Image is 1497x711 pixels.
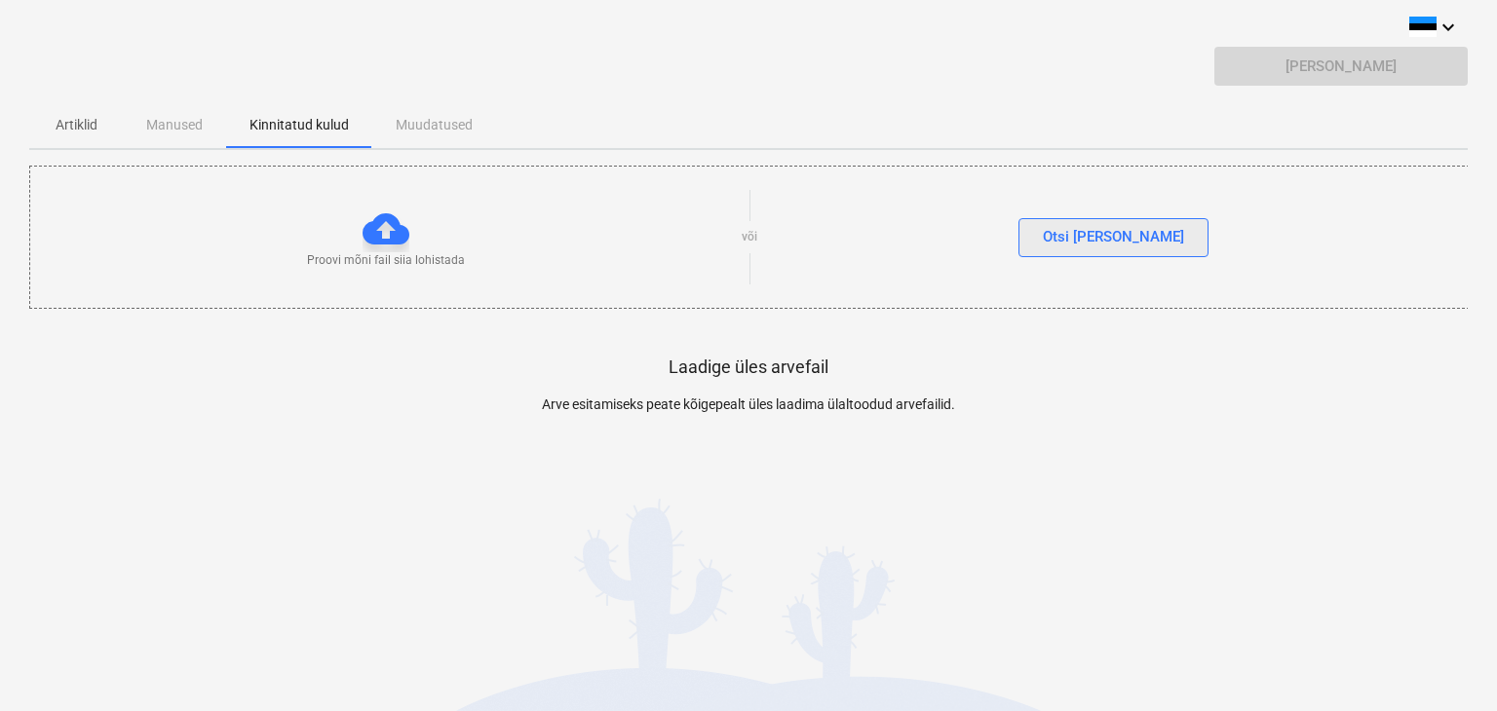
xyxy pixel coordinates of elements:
[389,394,1108,415] p: Arve esitamiseks peate kõigepealt üles laadima ülaltoodud arvefailid.
[669,355,828,379] p: Laadige üles arvefail
[29,166,1470,309] div: Proovi mõni fail siia lohistadavõiOtsi [PERSON_NAME]
[1043,224,1184,249] div: Otsi [PERSON_NAME]
[249,115,349,135] p: Kinnitatud kulud
[742,229,757,245] p: või
[307,252,465,269] p: Proovi mõni fail siia lohistada
[1018,218,1209,257] button: Otsi [PERSON_NAME]
[1437,16,1460,39] i: keyboard_arrow_down
[53,115,99,135] p: Artiklid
